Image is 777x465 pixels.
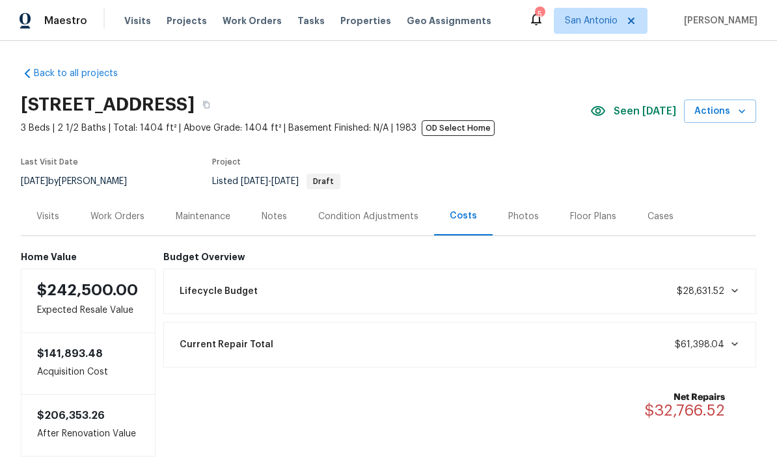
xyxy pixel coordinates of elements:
span: Visits [124,14,151,27]
span: Lifecycle Budget [180,285,258,298]
div: Costs [450,209,477,222]
span: [PERSON_NAME] [679,14,757,27]
h6: Home Value [21,252,156,262]
span: Actions [694,103,746,120]
span: Listed [212,177,340,186]
span: San Antonio [565,14,618,27]
div: Acquisition Cost [21,333,156,394]
div: Floor Plans [570,210,616,223]
div: Expected Resale Value [21,269,156,333]
span: Draft [308,178,339,185]
span: 3 Beds | 2 1/2 Baths | Total: 1404 ft² | Above Grade: 1404 ft² | Basement Finished: N/A | 1983 [21,122,590,135]
span: Current Repair Total [180,338,273,351]
button: Copy Address [195,93,218,116]
span: $28,631.52 [677,287,724,296]
span: [DATE] [271,177,299,186]
div: by [PERSON_NAME] [21,174,143,189]
div: After Renovation Value [21,394,156,457]
div: Maintenance [176,210,230,223]
span: Properties [340,14,391,27]
span: $206,353.26 [37,410,105,421]
div: Photos [508,210,539,223]
h2: [STREET_ADDRESS] [21,98,195,111]
span: Tasks [297,16,325,25]
span: Project [212,158,241,166]
b: Net Repairs [644,391,725,404]
span: Last Visit Date [21,158,78,166]
span: $61,398.04 [675,340,724,349]
div: Condition Adjustments [318,210,418,223]
span: Geo Assignments [407,14,491,27]
span: [DATE] [21,177,48,186]
div: Visits [36,210,59,223]
a: Back to all projects [21,67,146,80]
div: Notes [262,210,287,223]
span: $32,766.52 [644,403,725,418]
div: 5 [535,8,544,21]
div: Cases [647,210,674,223]
span: Projects [167,14,207,27]
button: Actions [684,100,756,124]
span: - [241,177,299,186]
span: Seen [DATE] [614,105,676,118]
span: Work Orders [223,14,282,27]
span: $242,500.00 [37,282,138,298]
div: Work Orders [90,210,144,223]
span: Maestro [44,14,87,27]
span: $141,893.48 [37,349,103,359]
h6: Budget Overview [163,252,757,262]
span: [DATE] [241,177,268,186]
span: OD Select Home [422,120,495,136]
